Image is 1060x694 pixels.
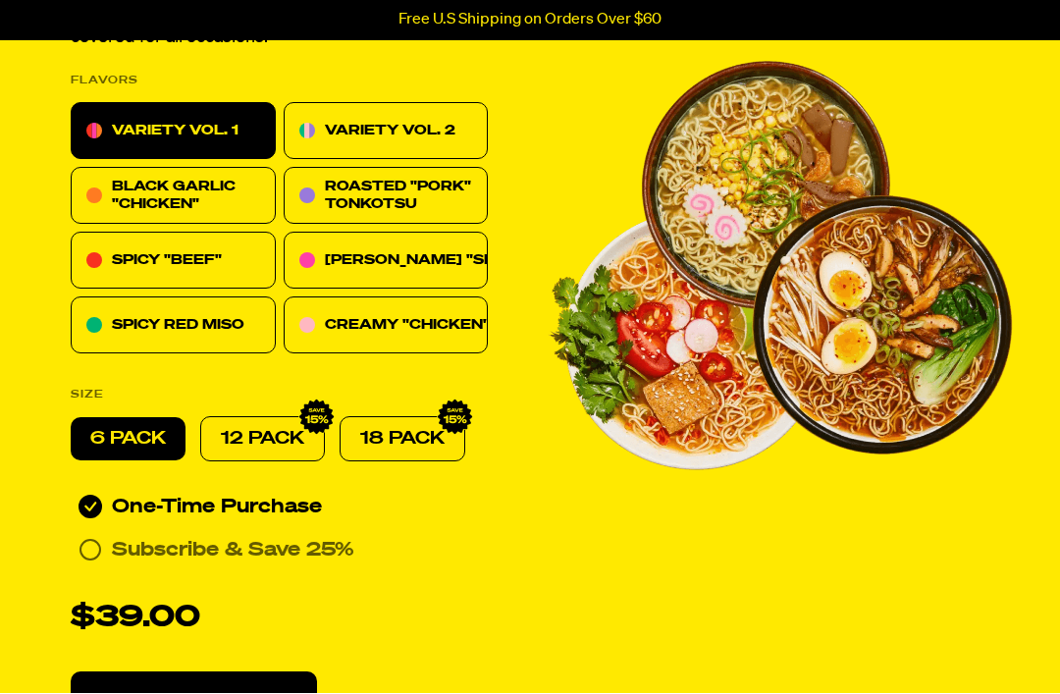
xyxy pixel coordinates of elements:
[71,233,276,290] div: SPICY "BEEF"
[548,62,1013,472] img: variety_pack_vol_1.png
[284,103,489,160] div: VARIETY VOL. 2
[86,124,102,139] img: icon-variety-vol-1.svg
[71,168,276,225] div: BLACK GARLIC "CHICKEN"
[112,539,354,562] p: Subscribe & Save 25%
[325,120,455,143] p: VARIETY VOL. 2
[86,253,102,269] img: 7abd0c97-spicy-beef.svg
[325,181,471,212] span: ROASTED "PORK" TONKOTSU
[284,297,489,354] div: CREAMY "CHICKEN"
[71,596,200,643] p: $39.00
[112,120,238,143] p: VARIETY VOL. 1
[90,428,166,452] p: 6 PACK
[71,70,138,93] p: FLAVORS
[360,428,445,452] p: 18 PACK
[10,604,185,684] iframe: Marketing Popup
[112,314,244,338] p: SPICY RED MISO
[86,188,102,204] img: icon-black-garlic-chicken.svg
[340,417,465,462] div: 18 PACK
[71,418,185,461] div: 6 PACK
[299,188,315,204] img: 57ed4456-roasted-pork-tonkotsu.svg
[221,428,304,452] p: 12 PACK
[71,384,104,407] p: SIZE
[325,249,544,273] p: [PERSON_NAME] "SHRIMP"
[284,233,489,290] div: [PERSON_NAME] "SHRIMP"
[299,318,315,334] img: c10dfa8e-creamy-chicken.svg
[112,498,322,517] span: One-Time Purchase
[299,124,315,139] img: icon-variety-vol2.svg
[71,297,276,354] div: SPICY RED MISO
[325,314,490,338] p: CREAMY "CHICKEN"
[398,12,662,29] p: Free U.S Shipping on Orders Over $60
[200,417,325,462] div: 12 PACK
[112,249,222,273] p: SPICY "BEEF"
[86,318,102,334] img: fc2c7a02-spicy-red-miso.svg
[284,168,489,225] div: ROASTED "PORK" TONKOTSU
[299,253,315,269] img: 0be15cd5-tom-youm-shrimp.svg
[112,181,236,212] span: BLACK GARLIC "CHICKEN"
[71,103,276,160] div: VARIETY VOL. 1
